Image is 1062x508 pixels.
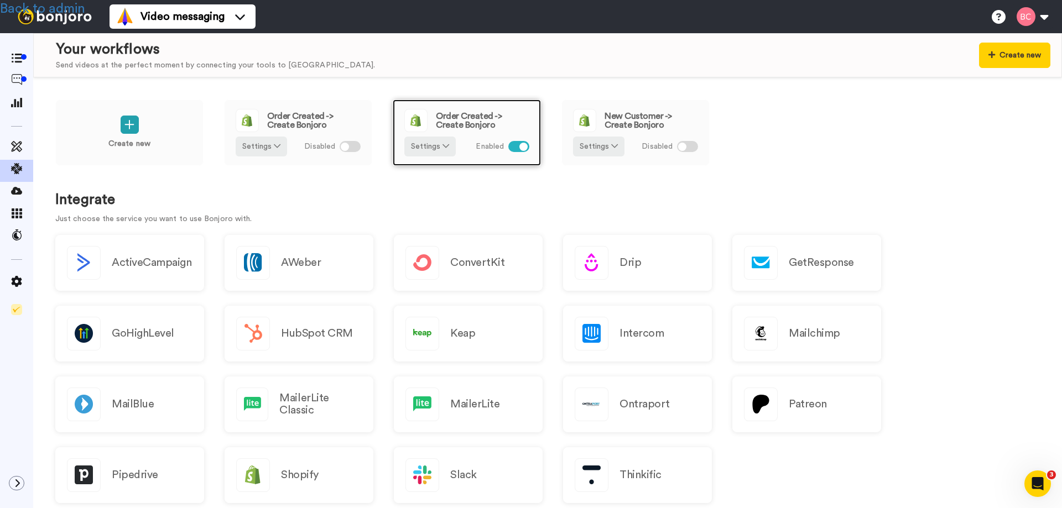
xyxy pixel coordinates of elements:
[55,306,204,362] a: GoHighLevel
[575,317,608,350] img: logo_intercom.svg
[406,459,439,491] img: logo_slack.svg
[55,447,204,503] a: Pipedrive
[56,60,375,71] div: Send videos at the perfect moment by connecting your tools to [GEOGRAPHIC_DATA].
[732,376,881,432] a: Patreon
[55,376,204,432] a: MailBlue
[789,398,827,410] h2: Patreon
[619,469,662,481] h2: Thinkific
[745,388,777,421] img: logo_patreon.svg
[1047,470,1056,479] span: 3
[140,9,225,24] span: Video messaging
[281,327,353,339] h2: HubSpot CRM
[11,304,22,315] img: Checklist.svg
[55,192,1040,208] h1: Integrate
[405,109,427,132] img: logo_shopify.svg
[450,327,475,339] h2: Keap
[642,141,673,153] span: Disabled
[450,469,477,481] h2: Slack
[732,235,881,291] a: GetResponse
[563,447,712,503] a: Thinkific
[563,306,712,362] a: Intercom
[108,138,150,150] p: Create new
[304,141,335,153] span: Disabled
[112,256,191,269] h2: ActiveCampaign
[236,109,258,132] img: logo_shopify.svg
[575,247,608,279] img: logo_drip.svg
[979,43,1050,68] button: Create new
[394,447,543,503] a: Slack
[436,112,529,129] span: Order Created -> Create Bonjoro
[237,247,269,279] img: logo_aweber.svg
[237,459,269,491] img: logo_shopify.svg
[237,388,268,421] img: logo_mailerlite.svg
[225,376,373,432] a: MailerLite Classic
[394,376,543,432] a: MailerLite
[225,235,373,291] a: AWeber
[789,327,840,339] h2: Mailchimp
[225,306,373,362] a: HubSpot CRM
[116,8,134,25] img: vm-color.svg
[404,137,456,156] button: Settings
[112,469,158,481] h2: Pipedrive
[745,317,777,350] img: logo_mailchimp.svg
[619,256,641,269] h2: Drip
[67,388,100,421] img: logo_mailblue.png
[406,388,439,421] img: logo_mailerlite.svg
[236,137,287,156] button: Settings
[394,235,543,291] a: ConvertKit
[267,112,361,129] span: Order Created -> Create Bonjoro
[56,39,375,60] div: Your workflows
[279,392,362,416] h2: MailerLite Classic
[67,317,100,350] img: logo_gohighlevel.png
[619,327,664,339] h2: Intercom
[112,398,154,410] h2: MailBlue
[563,376,712,432] a: Ontraport
[789,256,854,269] h2: GetResponse
[574,109,596,132] img: logo_shopify.svg
[112,327,174,339] h2: GoHighLevel
[745,247,777,279] img: logo_getresponse.svg
[281,469,319,481] h2: Shopify
[237,317,269,350] img: logo_hubspot.svg
[619,398,670,410] h2: Ontraport
[1024,470,1051,497] iframe: Intercom live chat
[575,459,608,491] img: logo_thinkific.svg
[575,388,608,421] img: logo_ontraport.svg
[406,247,439,279] img: logo_convertkit.svg
[406,317,439,350] img: logo_keap.svg
[394,306,543,362] a: Keap
[561,99,710,166] a: New Customer -> Create BonjoroSettings Disabled
[450,398,499,410] h2: MailerLite
[450,256,504,269] h2: ConvertKit
[563,235,712,291] a: Drip
[67,459,100,491] img: logo_pipedrive.png
[67,247,100,279] img: logo_activecampaign.svg
[393,99,541,166] a: Order Created -> Create BonjoroSettings Enabled
[281,256,321,269] h2: AWeber
[605,112,698,129] span: New Customer -> Create Bonjoro
[225,447,373,503] a: Shopify
[224,99,372,166] a: Order Created -> Create BonjoroSettings Disabled
[55,213,1040,225] p: Just choose the service you want to use Bonjoro with.
[732,306,881,362] a: Mailchimp
[573,137,624,156] button: Settings
[55,235,204,291] button: ActiveCampaign
[55,99,204,166] a: Create new
[476,141,504,153] span: Enabled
